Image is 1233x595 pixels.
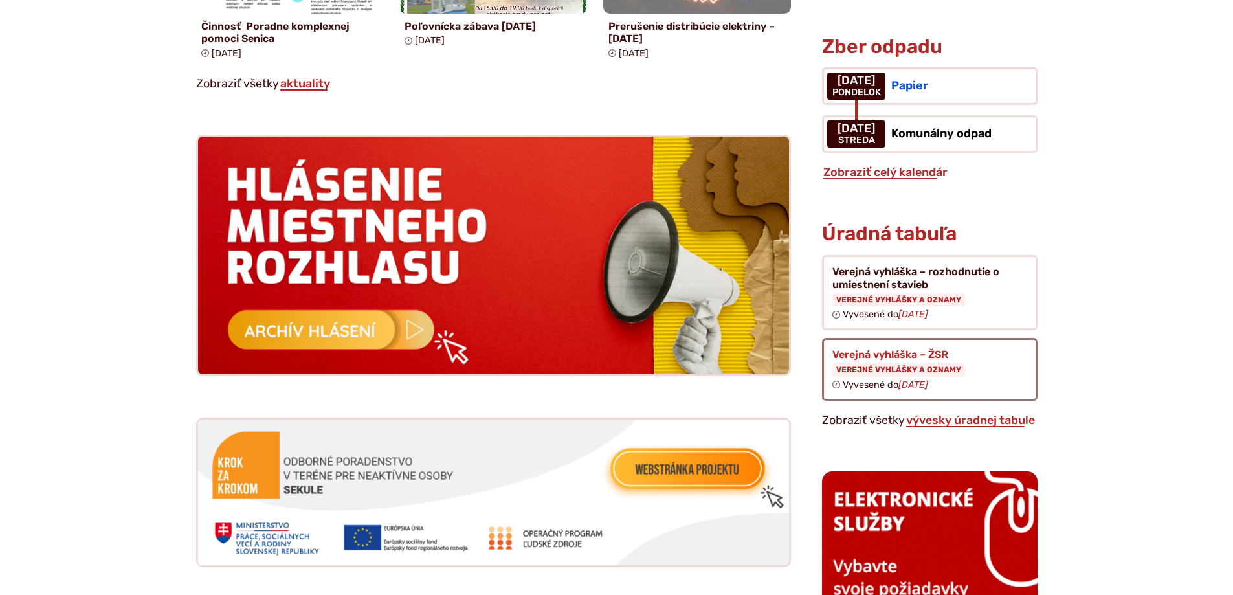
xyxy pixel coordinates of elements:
[832,87,881,98] span: pondelok
[405,20,583,32] h4: Poľovnícka zábava [DATE]
[822,411,1037,431] p: Zobraziť všetky
[608,20,786,45] h4: Prerušenie distribúcie elektriny – [DATE]
[822,255,1037,330] a: Verejná vyhláška – rozhodnutie o umiestnení stavieb Verejné vyhlášky a oznamy Vyvesené do[DATE]
[212,48,241,59] span: [DATE]
[822,165,949,179] a: Zobraziť celý kalendár
[196,74,792,94] p: Zobraziť všetky
[905,413,1036,427] a: Zobraziť celú úradnú tabuľu
[838,135,875,146] span: streda
[822,223,957,245] h3: Úradná tabuľa
[279,76,331,91] a: Zobraziť všetky aktuality
[838,122,875,135] span: [DATE]
[891,126,992,140] span: Komunálny odpad
[822,338,1037,401] a: Verejná vyhláška – ŽSR Verejné vyhlášky a oznamy Vyvesené do[DATE]
[891,78,928,93] span: Papier
[201,20,379,45] h4: Činnosť Poradne komplexnej pomoci Senica
[822,115,1037,153] a: Komunálny odpad [DATE] streda
[415,35,445,46] span: [DATE]
[832,74,881,87] span: [DATE]
[619,48,649,59] span: [DATE]
[822,67,1037,105] a: Papier [DATE] pondelok
[822,36,1037,58] h3: Zber odpadu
